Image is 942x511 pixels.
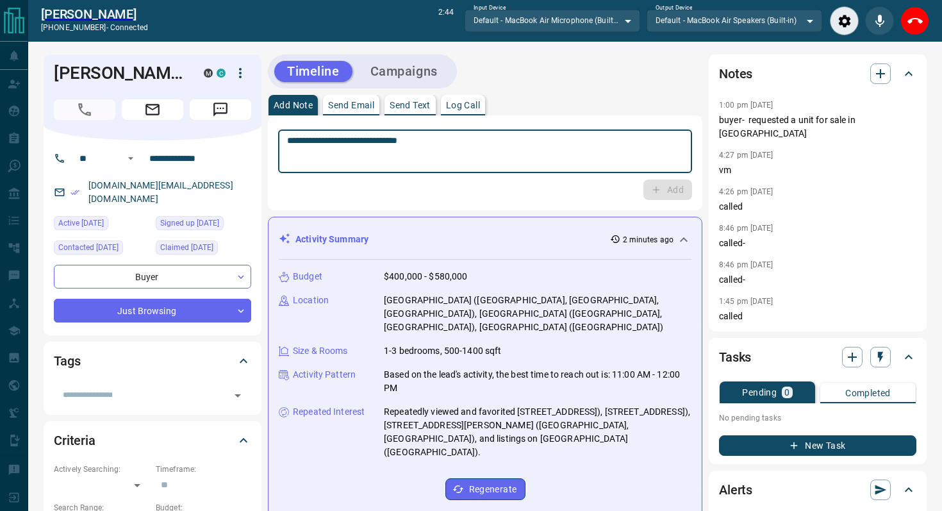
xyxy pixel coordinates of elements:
button: Timeline [274,61,352,82]
div: Wed Sep 24 2025 [54,240,149,258]
div: Default - MacBook Air Speakers (Built-in) [647,10,822,31]
div: Alerts [719,474,916,505]
div: Activity Summary2 minutes ago [279,228,691,251]
div: Just Browsing [54,299,251,323]
p: Repeated Interest [293,405,365,419]
div: Sun Dec 31 2023 [156,240,251,258]
button: Campaigns [358,61,450,82]
div: Criteria [54,425,251,456]
p: Send Email [328,101,374,110]
p: 4:26 pm [DATE] [719,187,773,196]
h2: Alerts [719,480,752,500]
div: End Call [900,6,929,35]
h2: Criteria [54,430,95,451]
p: 8:46 pm [DATE] [719,224,773,233]
p: called- [719,237,916,250]
p: [GEOGRAPHIC_DATA] ([GEOGRAPHIC_DATA], [GEOGRAPHIC_DATA], [GEOGRAPHIC_DATA]), [GEOGRAPHIC_DATA] ([... [384,294,691,334]
h2: Tags [54,351,80,371]
div: Notes [719,58,916,89]
p: Log Call [446,101,480,110]
button: Regenerate [445,478,525,500]
span: Email [122,99,183,120]
p: Pending [742,388,777,397]
div: Audio Settings [830,6,859,35]
div: Tasks [719,342,916,373]
p: called- [719,273,916,287]
p: No pending tasks [719,408,916,428]
p: [PHONE_NUMBER] - [41,22,148,33]
label: Output Device [656,4,692,12]
p: Activity Pattern [293,368,356,381]
a: [DOMAIN_NAME][EMAIL_ADDRESS][DOMAIN_NAME] [88,180,233,204]
div: Tags [54,346,251,376]
p: Completed [845,389,891,398]
p: Send Text [390,101,431,110]
h2: Tasks [719,347,751,367]
p: Location [293,294,329,307]
p: 1-3 bedrooms, 500-1400 sqft [384,344,502,358]
p: 2 minutes ago [623,234,673,246]
button: New Task [719,435,916,456]
p: Add Note [274,101,313,110]
span: Active [DATE] [58,217,104,230]
a: [PERSON_NAME] [41,6,148,22]
div: Default - MacBook Air Microphone (Built-in) [465,10,640,31]
label: Input Device [474,4,506,12]
p: buyer- requested a unit for sale in [GEOGRAPHIC_DATA] [719,113,916,140]
div: condos.ca [217,69,226,78]
p: $400,000 - $580,000 [384,270,468,283]
h1: [PERSON_NAME] [54,63,185,83]
span: Call [54,99,115,120]
div: Thu Oct 09 2025 [54,216,149,234]
p: vm [719,163,916,177]
p: 1:00 pm [DATE] [719,101,773,110]
p: 1:45 pm [DATE] [719,297,773,306]
p: called [719,200,916,214]
div: mrloft.ca [204,69,213,78]
p: 8:46 pm [DATE] [719,260,773,269]
div: Sun Dec 31 2023 [156,216,251,234]
svg: Email Verified [70,188,79,197]
h2: Notes [719,63,752,84]
span: Message [190,99,251,120]
span: connected [110,23,148,32]
span: Signed up [DATE] [160,217,219,230]
p: Size & Rooms [293,344,348,358]
p: Actively Searching: [54,464,149,475]
span: Contacted [DATE] [58,241,119,254]
p: 2:44 [438,6,454,35]
p: 4:27 pm [DATE] [719,151,773,160]
button: Open [229,387,247,405]
div: Buyer [54,265,251,289]
p: Timeframe: [156,464,251,475]
p: Budget [293,270,322,283]
p: 0 [784,388,789,397]
div: Mute [865,6,894,35]
p: Activity Summary [295,233,368,246]
p: Based on the lead's activity, the best time to reach out is: 11:00 AM - 12:00 PM [384,368,691,395]
button: Open [123,151,138,166]
p: called [719,310,916,323]
p: Repeatedly viewed and favorited [STREET_ADDRESS]), [STREET_ADDRESS]), [STREET_ADDRESS][PERSON_NAM... [384,405,691,459]
span: Claimed [DATE] [160,241,213,254]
